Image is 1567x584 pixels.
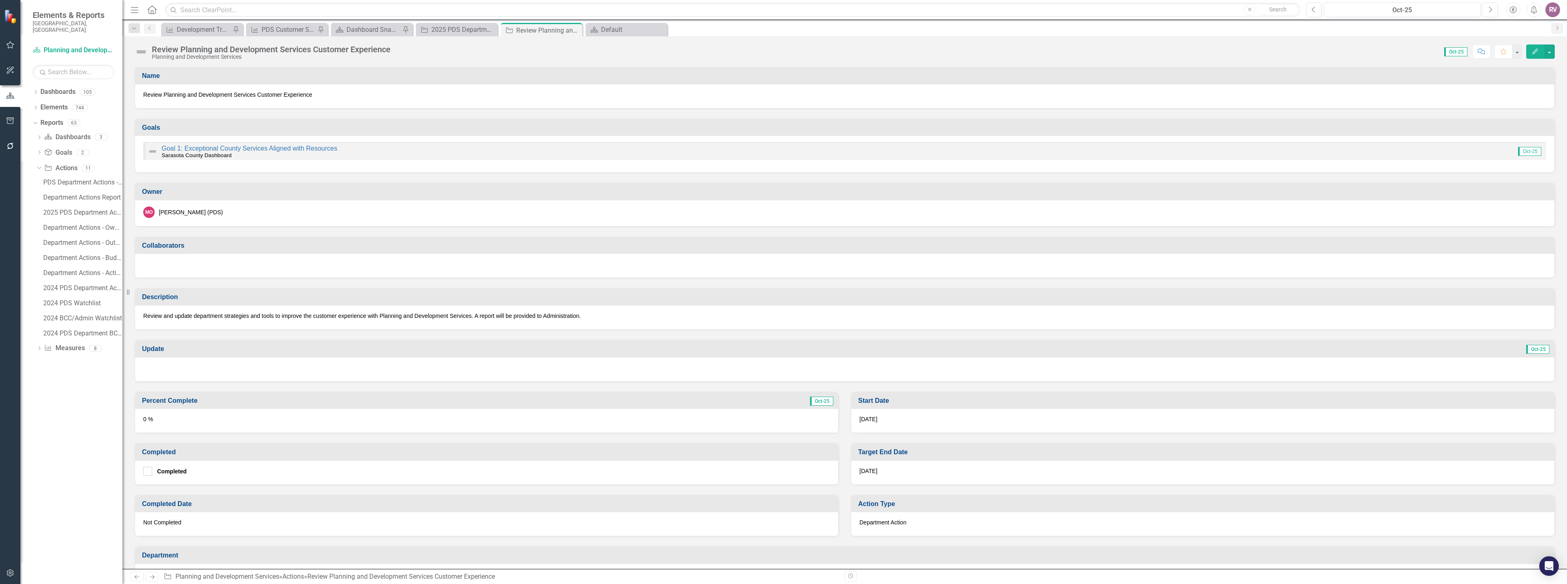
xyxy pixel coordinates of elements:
[177,24,231,35] div: Development Trends
[41,251,122,264] a: Department Actions - Budget Report
[43,315,122,322] div: 2024 BCC/Admin Watchlist
[588,24,665,35] a: Default
[307,573,495,580] div: Review Planning and Development Services Customer Experience
[43,224,122,231] div: Department Actions - Owners and Collaborators
[40,118,63,128] a: Reports
[82,164,95,171] div: 11
[262,24,315,35] div: PDS Customer Service w/ Accela
[43,194,122,201] div: Department Actions Report
[142,345,817,353] h3: Update
[165,3,1300,17] input: Search ClearPoint...
[72,104,88,111] div: 744
[41,281,122,294] a: 2024 PDS Department Action List
[516,25,580,36] div: Review Planning and Development Services Customer Experience
[1539,556,1559,576] div: Open Intercom Messenger
[159,208,223,216] div: [PERSON_NAME] (PDS)
[80,89,95,95] div: 105
[858,449,1550,456] h3: Target End Date
[43,179,122,186] div: PDS Department Actions - 2024
[1269,6,1287,13] span: Search
[135,45,148,58] img: Not Defined
[76,149,89,156] div: 2
[41,175,122,189] a: PDS Department Actions - 2024
[44,148,72,158] a: Goals
[1526,345,1549,354] span: Oct-25
[41,296,122,309] a: 2024 PDS Watchlist
[43,254,122,262] div: Department Actions - Budget Report
[1545,2,1560,17] button: RV
[418,24,495,35] a: 2025 PDS Department Actions
[1444,47,1467,56] span: Oct-25
[43,284,122,292] div: 2024 PDS Department Action List
[67,120,80,127] div: 63
[43,269,122,277] div: Department Actions - Action Type
[43,209,122,216] div: 2025 PDS Department Actions
[431,24,495,35] div: 2025 PDS Department Actions
[43,300,122,307] div: 2024 PDS Watchlist
[143,91,1546,99] span: Review Planning and Development Services Customer Experience
[3,9,19,24] img: ClearPoint Strategy
[142,397,625,404] h3: Percent Complete
[142,124,1550,131] h3: Goals
[33,10,114,20] span: Elements & Reports
[164,572,839,582] div: » »
[44,164,77,173] a: Actions
[44,344,84,353] a: Measures
[152,45,391,54] div: Review Planning and Development Services Customer Experience
[152,54,391,60] div: Planning and Development Services
[148,147,158,156] img: Not Defined
[135,409,838,433] div: 0 %
[41,221,122,234] a: Department Actions - Owners and Collaborators
[44,133,90,142] a: Dashboards
[89,345,102,352] div: 8
[41,311,122,324] a: 2024 BCC/Admin Watchlist
[859,468,877,474] span: [DATE]
[33,20,114,33] small: [GEOGRAPHIC_DATA], [GEOGRAPHIC_DATA]
[1327,5,1478,15] div: Oct-25
[41,266,122,279] a: Department Actions - Action Type
[282,573,304,580] a: Actions
[810,397,833,406] span: Oct-25
[1324,2,1480,17] button: Oct-25
[142,72,1550,80] h3: Name
[858,500,1550,508] h3: Action Type
[135,512,838,536] div: Not Completed
[175,573,279,580] a: Planning and Development Services
[142,188,1550,195] h3: Owner
[33,65,114,79] input: Search Below...
[41,191,122,204] a: Department Actions Report
[143,207,155,218] div: MO
[333,24,400,35] a: Dashboard Snapshot
[1518,147,1541,156] span: Oct-25
[143,312,1546,320] p: Review and update department strategies and tools to improve the customer experience with Plannin...
[41,236,122,249] a: Department Actions - Outstanding Items
[40,103,68,112] a: Elements
[162,152,232,158] small: Sarasota County Dashboard
[40,87,75,97] a: Dashboards
[346,24,400,35] div: Dashboard Snapshot
[142,242,1550,249] h3: Collaborators
[859,416,877,422] span: [DATE]
[33,46,114,55] a: Planning and Development Services
[142,500,834,508] h3: Completed Date
[162,145,337,152] a: Goal 1: Exceptional County Services Aligned with Resources
[41,206,122,219] a: 2025 PDS Department Actions
[858,397,1550,404] h3: Start Date
[43,330,122,337] div: 2024 PDS Department BCC/Admin Items
[859,519,906,526] span: Department Action
[601,24,665,35] div: Default
[163,24,231,35] a: Development Trends
[142,552,1550,559] h3: Department
[248,24,315,35] a: PDS Customer Service w/ Accela
[1257,4,1298,16] button: Search
[142,293,1550,301] h3: Description
[142,449,834,456] h3: Completed
[41,326,122,340] a: 2024 PDS Department BCC/Admin Items
[43,239,122,246] div: Department Actions - Outstanding Items
[95,134,108,141] div: 3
